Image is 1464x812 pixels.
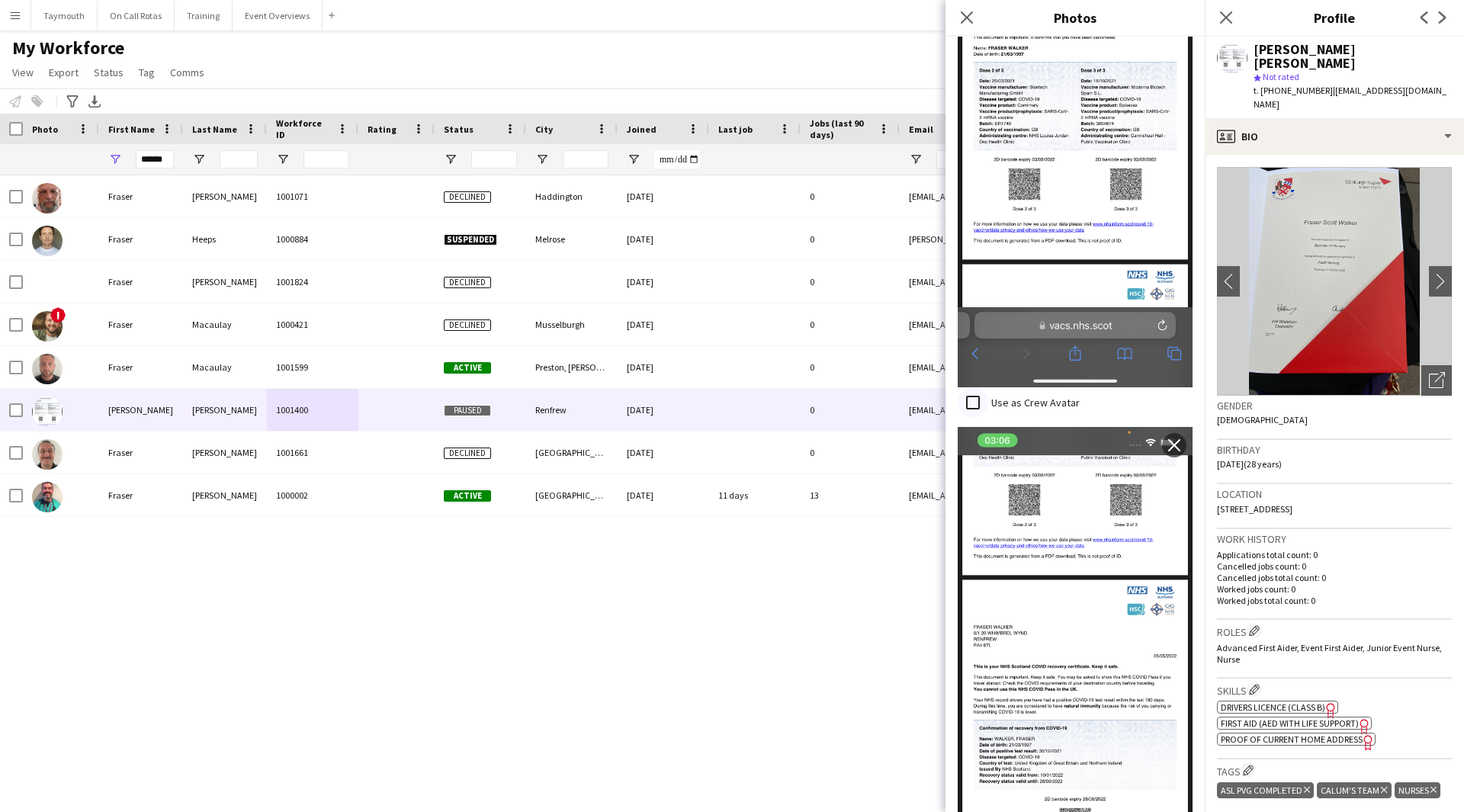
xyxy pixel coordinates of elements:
[535,124,553,135] span: City
[183,432,267,473] div: [PERSON_NAME]
[618,389,709,431] div: [DATE]
[900,303,1205,345] div: [EMAIL_ADDRESS][DOMAIN_NAME][PERSON_NAME]
[32,482,63,512] img: Fraser Waterson
[801,218,900,260] div: 0
[267,175,358,217] div: 1001071
[1217,682,1452,698] h3: Skills
[183,175,267,217] div: [PERSON_NAME]
[444,362,491,374] span: Active
[1205,118,1464,155] div: Bio
[267,218,358,260] div: 1000884
[709,474,801,516] div: 11 days
[526,474,618,516] div: [GEOGRAPHIC_DATA]
[98,1,175,30] button: On Call Rotas
[1217,583,1452,595] p: Worked jobs count: 0
[32,396,63,427] img: Fraser Scott Walker
[936,150,1196,168] input: Email Filter Input
[267,346,358,388] div: 1001599
[618,432,709,473] div: [DATE]
[654,150,700,168] input: Joined Filter Input
[801,432,900,473] div: 0
[526,346,618,388] div: Preston, [PERSON_NAME] and [PERSON_NAME], [GEOGRAPHIC_DATA]
[718,124,753,135] span: Last job
[183,389,267,431] div: [PERSON_NAME]
[945,8,1205,27] h3: Photos
[1254,85,1446,110] span: | [EMAIL_ADDRESS][DOMAIN_NAME]
[1263,71,1299,82] span: Not rated
[183,261,267,303] div: [PERSON_NAME]
[900,218,1205,260] div: [PERSON_NAME][EMAIL_ADDRESS][DOMAIN_NAME]
[526,389,618,431] div: Renfrew
[801,175,900,217] div: 0
[88,63,130,82] a: Status
[303,150,349,168] input: Workforce ID Filter Input
[276,152,290,166] button: Open Filter Menu
[1217,549,1452,560] p: Applications total count: 0
[1217,167,1452,396] img: Crew avatar or photo
[444,124,474,135] span: Status
[444,319,491,331] span: Declined
[164,63,210,82] a: Comms
[12,66,34,79] span: View
[267,389,358,431] div: 1001400
[1217,572,1452,583] p: Cancelled jobs total count: 0
[900,474,1205,516] div: [EMAIL_ADDRESS][PERSON_NAME][DOMAIN_NAME]
[627,152,640,166] button: Open Filter Menu
[1217,414,1308,425] span: [DEMOGRAPHIC_DATA]
[43,63,85,82] a: Export
[900,389,1205,431] div: [EMAIL_ADDRESS][DOMAIN_NAME]
[618,303,709,345] div: [DATE]
[99,218,183,260] div: Fraser
[32,183,63,213] img: Fraser Craig
[1217,487,1452,501] h3: Location
[526,303,618,345] div: Musselburgh
[99,175,183,217] div: Fraser
[276,117,331,140] span: Workforce ID
[909,152,923,166] button: Open Filter Menu
[183,303,267,345] div: Macaulay
[563,150,608,168] input: City Filter Input
[444,490,491,502] span: Active
[192,124,237,135] span: Last Name
[1205,8,1464,27] h3: Profile
[220,150,258,168] input: Last Name Filter Input
[810,117,872,140] span: Jobs (last 90 days)
[108,124,155,135] span: First Name
[1217,503,1292,515] span: [STREET_ADDRESS]
[535,152,549,166] button: Open Filter Menu
[1217,443,1452,457] h3: Birthday
[801,303,900,345] div: 0
[900,175,1205,217] div: [EMAIL_ADDRESS][DOMAIN_NAME]
[368,124,396,135] span: Rating
[801,474,900,516] div: 13
[801,346,900,388] div: 0
[444,405,491,416] span: Paused
[1221,701,1325,713] span: Drivers Licence (Class B)
[618,346,709,388] div: [DATE]
[618,474,709,516] div: [DATE]
[1254,85,1333,96] span: t. [PHONE_NUMBER]
[1254,43,1452,70] div: [PERSON_NAME] [PERSON_NAME]
[444,234,497,246] span: Suspended
[1217,595,1452,606] p: Worked jobs total count: 0
[900,432,1205,473] div: [EMAIL_ADDRESS][PERSON_NAME][DOMAIN_NAME]
[133,63,161,82] a: Tag
[32,311,63,342] img: Fraser Macaulay
[50,307,66,323] span: !
[1217,458,1282,470] span: [DATE] (28 years)
[1221,717,1359,729] span: First Aid (AED with life support)
[1217,782,1314,798] div: ASL PVG Completed
[444,152,457,166] button: Open Filter Menu
[99,303,183,345] div: Fraser
[99,389,183,431] div: [PERSON_NAME]
[175,1,233,30] button: Training
[444,277,491,288] span: Declined
[1421,365,1452,396] div: Open photos pop-in
[94,66,124,79] span: Status
[267,474,358,516] div: 1000002
[136,150,174,168] input: First Name Filter Input
[618,175,709,217] div: [DATE]
[32,439,63,470] img: Fraser Swain
[49,66,79,79] span: Export
[1217,623,1452,639] h3: Roles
